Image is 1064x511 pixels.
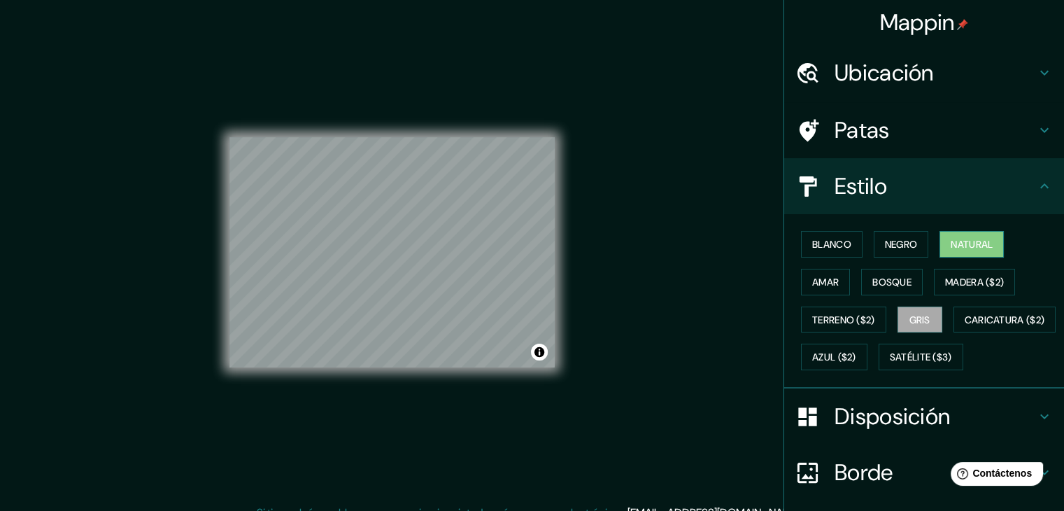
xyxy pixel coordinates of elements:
[953,307,1056,333] button: Caricatura ($2)
[898,307,942,333] button: Gris
[835,402,950,431] font: Disposición
[880,8,955,37] font: Mappin
[872,276,912,288] font: Bosque
[885,238,918,251] font: Negro
[801,344,867,370] button: Azul ($2)
[965,314,1045,326] font: Caricatura ($2)
[835,115,890,145] font: Patas
[531,344,548,360] button: Activar o desactivar atribución
[951,238,993,251] font: Natural
[812,351,856,364] font: Azul ($2)
[812,314,875,326] font: Terreno ($2)
[939,231,1004,258] button: Natural
[784,158,1064,214] div: Estilo
[784,444,1064,500] div: Borde
[229,137,555,367] canvas: Mapa
[812,238,851,251] font: Blanco
[934,269,1015,295] button: Madera ($2)
[835,171,887,201] font: Estilo
[835,58,934,87] font: Ubicación
[909,314,930,326] font: Gris
[945,276,1004,288] font: Madera ($2)
[784,45,1064,101] div: Ubicación
[861,269,923,295] button: Bosque
[801,269,850,295] button: Amar
[812,276,839,288] font: Amar
[835,458,893,487] font: Borde
[801,307,886,333] button: Terreno ($2)
[939,456,1049,496] iframe: Lanzador de widgets de ayuda
[957,19,968,30] img: pin-icon.png
[784,102,1064,158] div: Patas
[890,351,952,364] font: Satélite ($3)
[784,388,1064,444] div: Disposición
[874,231,929,258] button: Negro
[801,231,863,258] button: Blanco
[879,344,963,370] button: Satélite ($3)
